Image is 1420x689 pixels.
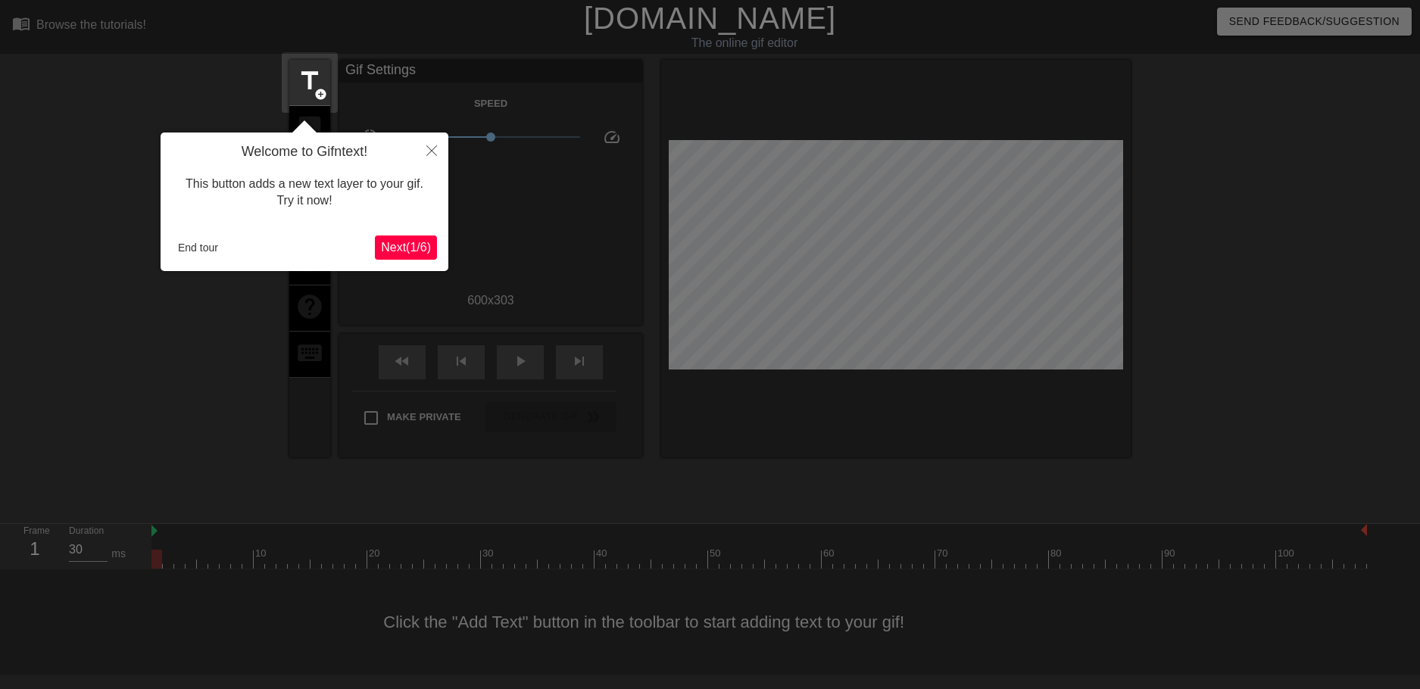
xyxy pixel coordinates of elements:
h4: Welcome to Gifntext! [172,144,437,161]
button: Next [375,235,437,260]
button: Close [415,132,448,167]
span: Next ( 1 / 6 ) [381,241,431,254]
button: End tour [172,236,224,259]
div: This button adds a new text layer to your gif. Try it now! [172,161,437,225]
